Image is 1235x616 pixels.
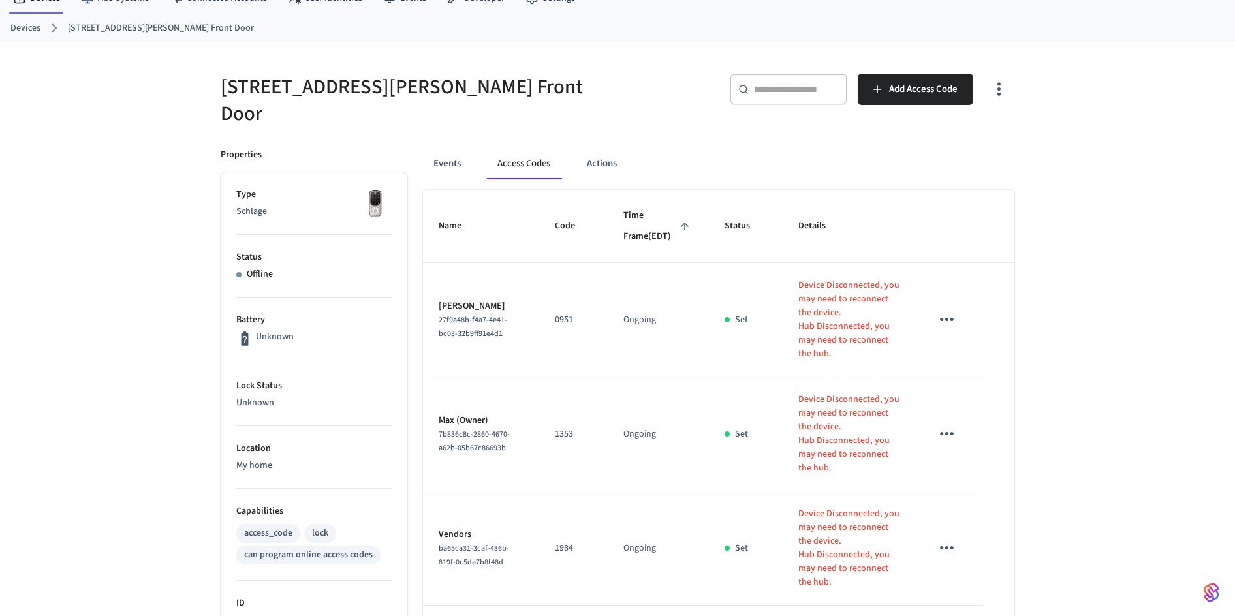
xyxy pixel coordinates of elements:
img: SeamLogoGradient.69752ec5.svg [1204,582,1219,603]
span: Add Access Code [889,81,958,98]
p: Device Disconnected, you may need to reconnect the device. [798,507,899,548]
p: 0951 [555,313,592,327]
p: Properties [221,148,262,162]
span: 7b836c8c-2860-4670-a62b-05b67c86693b [439,429,510,454]
p: My home [236,459,392,472]
p: Schlage [236,205,392,219]
button: Actions [576,148,627,179]
div: lock [312,527,328,540]
span: Status [725,216,767,236]
p: Hub Disconnected, you may need to reconnect the hub. [798,434,899,475]
p: Type [236,188,392,202]
span: ba65ca31-3caf-436b-819f-0c5da7b8f48d [439,543,509,568]
p: 1353 [555,427,592,441]
div: access_code [244,527,292,540]
p: Hub Disconnected, you may need to reconnect the hub. [798,548,899,589]
p: Lock Status [236,379,392,393]
p: 1984 [555,542,592,555]
span: Details [798,216,843,236]
a: Devices [10,22,40,35]
p: Set [735,427,748,441]
p: Status [236,251,392,264]
h5: [STREET_ADDRESS][PERSON_NAME] Front Door [221,74,610,127]
span: Code [555,216,592,236]
p: Max (Owner) [439,414,524,427]
p: Vendors [439,528,524,542]
td: Ongoing [608,491,709,606]
p: Offline [247,268,273,281]
td: Ongoing [608,263,709,377]
div: can program online access codes [244,548,373,562]
p: Unknown [256,330,294,344]
button: Add Access Code [858,74,973,105]
span: 27f9a48b-f4a7-4e41-bc03-32b9ff91e4d1 [439,315,507,339]
p: [PERSON_NAME] [439,300,524,313]
a: [STREET_ADDRESS][PERSON_NAME] Front Door [68,22,254,35]
p: Device Disconnected, you may need to reconnect the device. [798,393,899,434]
img: Yale Assure Touchscreen Wifi Smart Lock, Satin Nickel, Front [359,188,392,221]
span: Name [439,216,478,236]
td: Ongoing [608,377,709,491]
p: Set [735,542,748,555]
span: Time Frame(EDT) [623,206,693,247]
button: Events [423,148,471,179]
p: Battery [236,313,392,327]
p: Set [735,313,748,327]
p: Device Disconnected, you may need to reconnect the device. [798,279,899,320]
p: ID [236,596,392,610]
button: Access Codes [487,148,561,179]
p: Capabilities [236,504,392,518]
p: Unknown [236,396,392,410]
p: Location [236,442,392,455]
p: Hub Disconnected, you may need to reconnect the hub. [798,320,899,361]
div: ant example [423,148,1014,179]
